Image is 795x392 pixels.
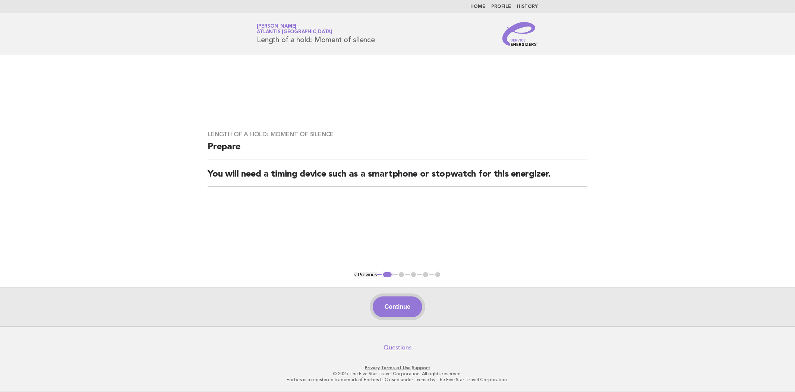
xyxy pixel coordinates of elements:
[412,365,430,370] a: Support
[170,365,626,371] p: · ·
[354,272,377,277] button: < Previous
[208,141,587,159] h2: Prepare
[170,371,626,377] p: © 2025 The Five Star Travel Corporation. All rights reserved.
[208,131,587,138] h3: Length of a hold: Moment of silence
[382,271,393,279] button: 1
[257,24,332,34] a: [PERSON_NAME]Atlantis [GEOGRAPHIC_DATA]
[257,30,332,35] span: Atlantis [GEOGRAPHIC_DATA]
[257,24,375,44] h1: Length of a hold: Moment of silence
[373,296,422,317] button: Continue
[208,168,587,187] h2: You will need a timing device such as a smartphone or stopwatch for this energizer.
[471,4,486,9] a: Home
[381,365,411,370] a: Terms of Use
[492,4,511,9] a: Profile
[170,377,626,383] p: Forbes is a registered trademark of Forbes LLC used under license by The Five Star Travel Corpora...
[384,344,411,351] a: Questions
[517,4,538,9] a: History
[502,22,538,46] img: Service Energizers
[365,365,380,370] a: Privacy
